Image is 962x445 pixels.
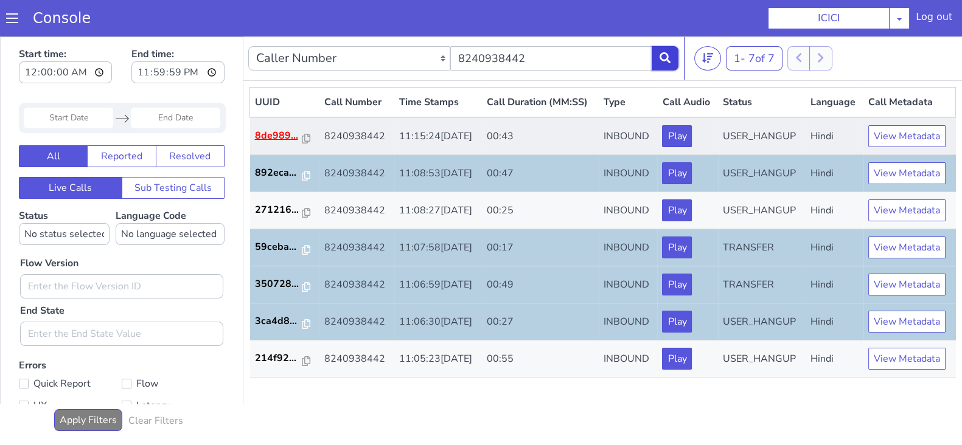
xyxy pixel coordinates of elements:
[868,89,946,111] button: View Metadata
[768,7,890,29] button: ICICI
[250,51,319,81] th: UUID
[128,379,183,390] h6: Clear Filters
[19,339,122,356] label: Quick Report
[19,25,112,47] input: Start time:
[255,277,315,292] a: 3ca4d8...
[868,311,946,333] button: View Metadata
[131,25,225,47] input: End time:
[255,203,302,218] p: 59ceba...
[450,10,652,34] input: Enter the Caller Number
[20,219,78,234] label: Flow Version
[599,119,657,156] td: INBOUND
[662,200,692,222] button: Play
[868,200,946,222] button: View Metadata
[599,51,657,81] th: Type
[122,360,225,378] label: Latency
[748,15,775,29] span: 7 of 7
[718,193,806,230] td: TRANSFER
[599,304,657,341] td: INBOUND
[806,230,863,267] td: Hindi
[662,126,692,148] button: Play
[116,187,225,209] select: Language Code
[599,230,657,267] td: INBOUND
[718,81,806,119] td: USER_HANGUP
[806,156,863,193] td: Hindi
[394,304,482,341] td: 11:05:23[DATE]
[482,156,599,193] td: 00:25
[916,10,952,29] div: Log out
[319,81,394,119] td: 8240938442
[482,119,599,156] td: 00:47
[806,304,863,341] td: Hindi
[718,156,806,193] td: USER_HANGUP
[319,119,394,156] td: 8240938442
[20,267,64,281] label: End State
[116,173,225,209] label: Language Code
[868,274,946,296] button: View Metadata
[482,193,599,230] td: 00:17
[806,119,863,156] td: Hindi
[255,314,315,329] a: 214f92...
[319,156,394,193] td: 8240938442
[482,267,599,304] td: 00:27
[319,51,394,81] th: Call Number
[394,193,482,230] td: 11:07:58[DATE]
[255,129,302,143] p: 892eca...
[863,51,955,81] th: Call Metadata
[122,339,225,356] label: Flow
[662,311,692,333] button: Play
[806,193,863,230] td: Hindi
[54,373,122,395] button: Apply Filters
[394,156,482,193] td: 11:08:27[DATE]
[19,109,88,131] button: All
[255,240,315,255] a: 350728...
[20,238,223,262] input: Enter the Flow Version ID
[599,193,657,230] td: INBOUND
[394,119,482,156] td: 11:08:53[DATE]
[394,81,482,119] td: 11:15:24[DATE]
[255,92,302,106] p: 8de989...
[806,51,863,81] th: Language
[482,81,599,119] td: 00:43
[156,109,225,131] button: Resolved
[482,304,599,341] td: 00:55
[319,304,394,341] td: 8240938442
[20,285,223,309] input: Enter the End State Value
[662,237,692,259] button: Play
[24,71,113,92] input: Start Date
[394,230,482,267] td: 11:06:59[DATE]
[255,166,302,181] p: 271216...
[131,71,220,92] input: End Date
[718,267,806,304] td: USER_HANGUP
[255,129,315,143] a: 892eca...
[255,240,302,255] p: 350728...
[806,81,863,119] td: Hindi
[662,163,692,185] button: Play
[122,140,225,162] button: Sub Testing Calls
[482,51,599,81] th: Call Duration (MM:SS)
[718,119,806,156] td: USER_HANGUP
[18,10,105,27] a: Console
[131,7,225,50] label: End time:
[19,7,112,50] label: Start time:
[868,126,946,148] button: View Metadata
[19,140,122,162] button: Live Calls
[255,92,315,106] a: 8de989...
[482,230,599,267] td: 00:49
[599,81,657,119] td: INBOUND
[662,274,692,296] button: Play
[662,89,692,111] button: Play
[319,267,394,304] td: 8240938442
[806,267,863,304] td: Hindi
[657,51,717,81] th: Call Audio
[868,237,946,259] button: View Metadata
[19,173,110,209] label: Status
[319,193,394,230] td: 8240938442
[255,277,302,292] p: 3ca4d8...
[394,51,482,81] th: Time Stamps
[726,10,782,34] button: 1- 7of 7
[599,156,657,193] td: INBOUND
[255,203,315,218] a: 59ceba...
[868,163,946,185] button: View Metadata
[255,314,302,329] p: 214f92...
